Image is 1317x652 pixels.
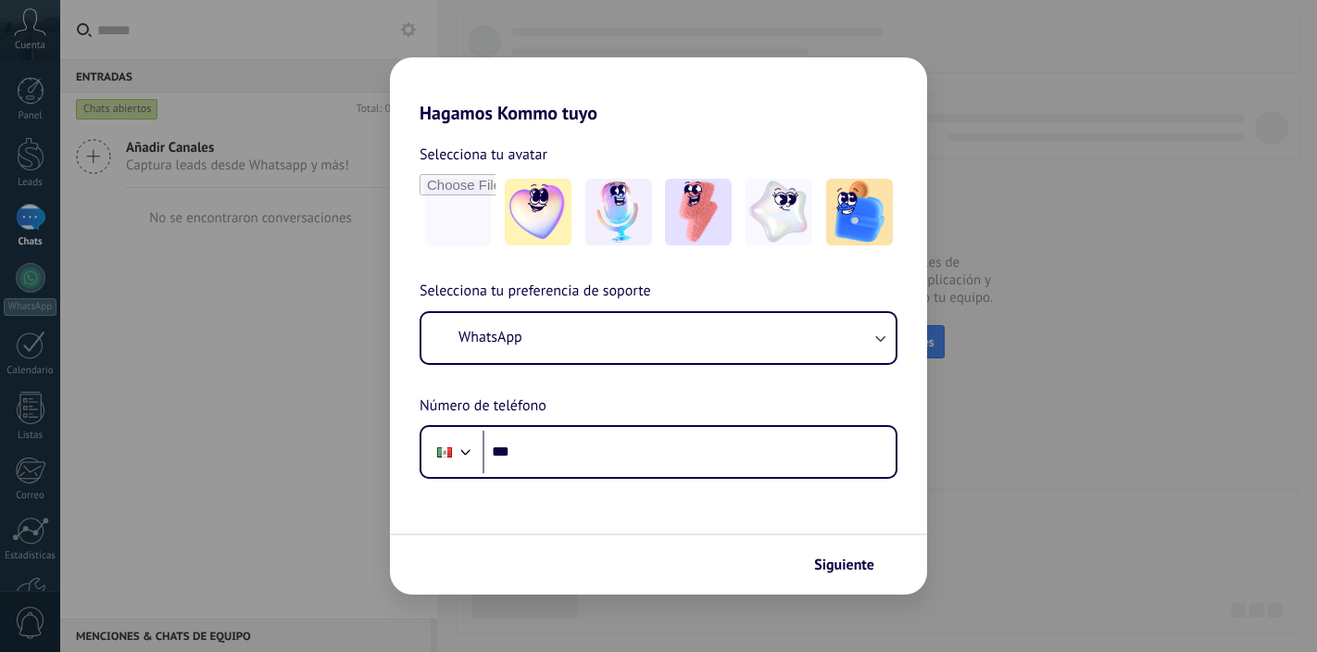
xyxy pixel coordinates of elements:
[390,57,927,124] h2: Hagamos Kommo tuyo
[806,549,899,581] button: Siguiente
[665,179,732,245] img: -3.jpeg
[505,179,571,245] img: -1.jpeg
[746,179,812,245] img: -4.jpeg
[421,313,896,363] button: WhatsApp
[427,433,462,471] div: Mexico: + 52
[814,558,874,571] span: Siguiente
[420,395,546,419] span: Número de teléfono
[458,328,522,346] span: WhatsApp
[420,143,547,167] span: Selecciona tu avatar
[420,280,651,304] span: Selecciona tu preferencia de soporte
[585,179,652,245] img: -2.jpeg
[826,179,893,245] img: -5.jpeg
